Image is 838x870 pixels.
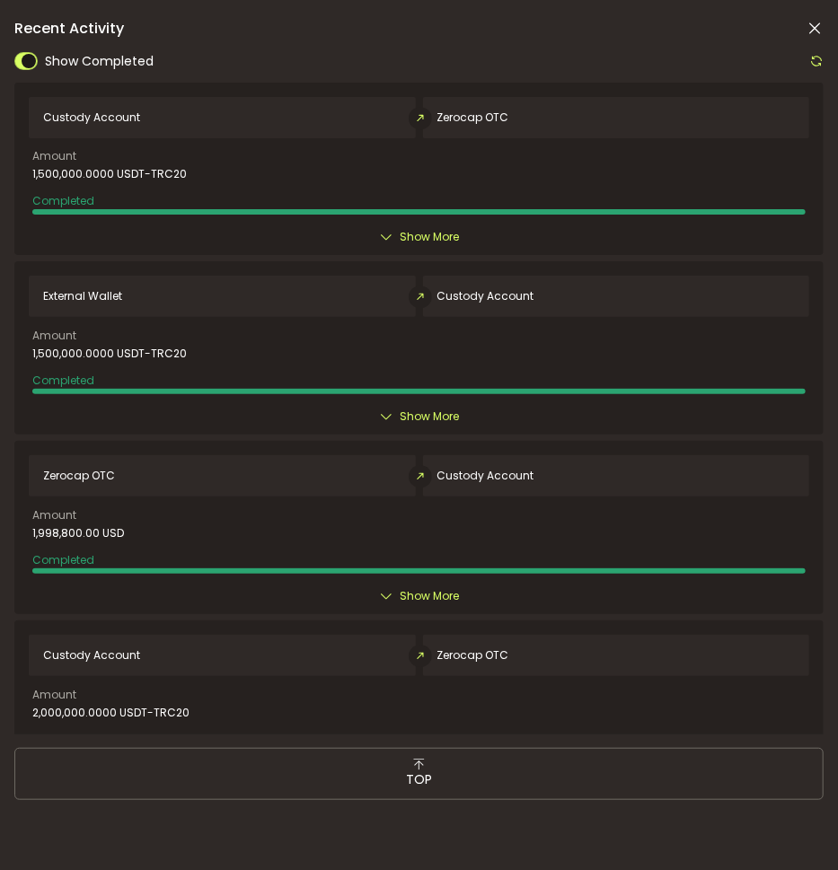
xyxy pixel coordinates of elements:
span: 1,500,000.0000 USDT-TRC20 [32,168,187,180]
span: Completed [32,373,94,388]
span: Show More [400,587,459,605]
span: Completed [32,732,94,747]
span: TOP [406,770,432,789]
span: 1,500,000.0000 USDT-TRC20 [32,347,187,360]
span: Completed [32,552,94,567]
span: Amount [32,510,76,521]
span: Show Completed [45,52,154,71]
span: Custody Account [437,470,534,482]
span: Amount [32,330,76,341]
span: Zerocap OTC [437,649,509,662]
span: External Wallet [43,290,122,303]
span: 2,000,000.0000 USDT-TRC20 [32,707,190,719]
iframe: Chat Widget [622,676,838,870]
span: Amount [32,690,76,700]
span: Amount [32,151,76,162]
span: 1,998,800.00 USD [32,527,124,540]
span: Custody Account [43,111,140,124]
span: Show More [400,228,459,246]
span: Zerocap OTC [43,470,115,482]
span: Custody Account [43,649,140,662]
span: Custody Account [437,290,534,303]
div: 聊天小工具 [622,676,838,870]
span: Show More [400,408,459,426]
span: Recent Activity [14,22,124,36]
span: Completed [32,193,94,208]
span: Zerocap OTC [437,111,509,124]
